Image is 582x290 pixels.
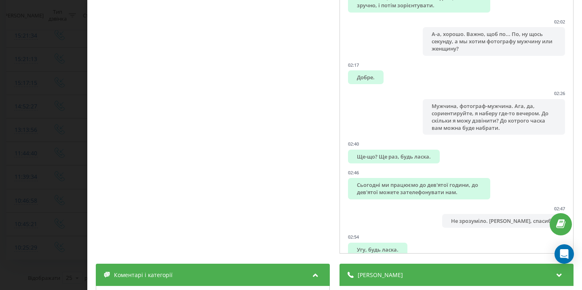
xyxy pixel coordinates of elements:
[348,141,359,147] div: 02:40
[554,19,565,25] div: 02:02
[348,169,359,176] div: 02:46
[555,244,574,264] div: Open Intercom Messenger
[554,205,565,212] div: 02:47
[554,90,565,96] div: 02:26
[348,178,490,199] div: Сьогодні ми працюємо до дев'ятої години, до дев'ятої можете зателефонувати нам.
[348,62,359,68] div: 02:17
[348,150,440,163] div: Ще-що? Ще раз, будь ласка.
[348,70,384,84] div: Добре.
[423,27,565,56] div: А-а, хорошо. Важно, щоб по... По, ну щось секунду, а мы хотим фотографу мужчину или женщину?
[348,243,407,256] div: Угу, будь ласка.
[114,271,173,279] span: Коментарі і категорії
[348,234,359,240] div: 02:54
[423,99,565,135] div: Мужчина, фотограф-мужчина. Ага, да, сориентируйте, я наберу где-то вечером. До скільки я можу дзв...
[442,214,565,228] div: Не зрозуміло. [PERSON_NAME], спасибо.
[358,271,403,279] span: [PERSON_NAME]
